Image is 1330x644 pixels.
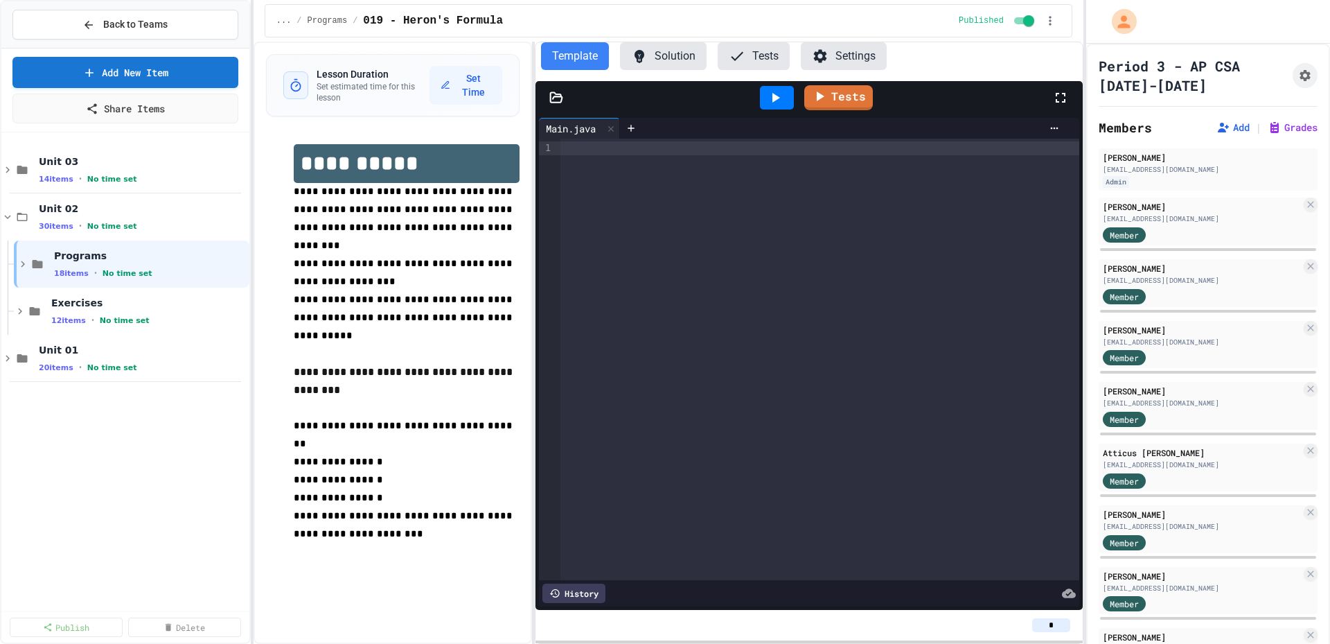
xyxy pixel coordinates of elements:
[51,316,86,325] span: 12 items
[718,42,790,70] button: Tests
[1103,275,1301,286] div: [EMAIL_ADDRESS][DOMAIN_NAME]
[39,175,73,184] span: 14 items
[539,141,553,155] div: 1
[1110,598,1139,610] span: Member
[1097,6,1140,37] div: My Account
[10,618,123,637] a: Publish
[103,17,168,32] span: Back to Teams
[276,15,292,26] span: ...
[363,12,503,29] span: 019 - Heron's Formula
[1103,176,1129,188] div: Admin
[39,222,73,231] span: 30 items
[39,202,247,215] span: Unit 02
[1103,570,1301,582] div: [PERSON_NAME]
[539,121,603,136] div: Main.java
[1255,119,1262,136] span: |
[1216,121,1250,134] button: Add
[959,15,1004,26] span: Published
[39,363,73,372] span: 20 items
[12,10,238,40] button: Back to Teams
[1215,528,1316,587] iframe: chat widget
[79,173,82,184] span: •
[12,94,238,123] a: Share Items
[1110,537,1139,549] span: Member
[1103,151,1313,164] div: [PERSON_NAME]
[804,85,873,110] a: Tests
[1103,631,1301,643] div: [PERSON_NAME]
[91,315,94,326] span: •
[317,81,429,103] p: Set estimated time for this lesson
[1110,413,1139,426] span: Member
[1103,214,1301,224] div: [EMAIL_ADDRESS][DOMAIN_NAME]
[1103,521,1301,532] div: [EMAIL_ADDRESS][DOMAIN_NAME]
[1103,446,1301,459] div: Atticus [PERSON_NAME]
[1103,200,1301,213] div: [PERSON_NAME]
[1103,164,1313,175] div: [EMAIL_ADDRESS][DOMAIN_NAME]
[620,42,707,70] button: Solution
[1103,324,1301,336] div: [PERSON_NAME]
[1103,337,1301,347] div: [EMAIL_ADDRESS][DOMAIN_NAME]
[1099,56,1287,95] h1: Period 3 - AP CSA [DATE]-[DATE]
[1272,589,1316,630] iframe: chat widget
[317,67,429,81] h3: Lesson Duration
[308,15,348,26] span: Programs
[54,250,247,262] span: Programs
[296,15,301,26] span: /
[94,268,97,279] span: •
[79,220,82,232] span: •
[54,269,89,278] span: 18 items
[87,363,137,372] span: No time set
[103,269,152,278] span: No time set
[1293,63,1318,88] button: Assignment Settings
[539,118,620,139] div: Main.java
[1103,460,1301,470] div: [EMAIL_ADDRESS][DOMAIN_NAME]
[1110,351,1139,364] span: Member
[51,297,247,309] span: Exercises
[39,344,247,356] span: Unit 01
[1103,262,1301,275] div: [PERSON_NAME]
[1110,229,1139,241] span: Member
[39,155,247,168] span: Unit 03
[801,42,887,70] button: Settings
[87,175,137,184] span: No time set
[87,222,137,231] span: No time set
[542,584,605,603] div: History
[1103,398,1301,408] div: [EMAIL_ADDRESS][DOMAIN_NAME]
[1103,385,1301,397] div: [PERSON_NAME]
[100,316,150,325] span: No time set
[1103,508,1301,521] div: [PERSON_NAME]
[1103,583,1301,593] div: [EMAIL_ADDRESS][DOMAIN_NAME]
[1110,475,1139,487] span: Member
[1099,118,1152,137] h2: Members
[541,42,609,70] button: Template
[429,66,503,105] button: Set Time
[128,618,241,637] a: Delete
[12,57,238,88] a: Add New Item
[1110,290,1139,303] span: Member
[1268,121,1318,134] button: Grades
[959,12,1037,29] div: Content is published and visible to students
[353,15,357,26] span: /
[79,362,82,373] span: •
